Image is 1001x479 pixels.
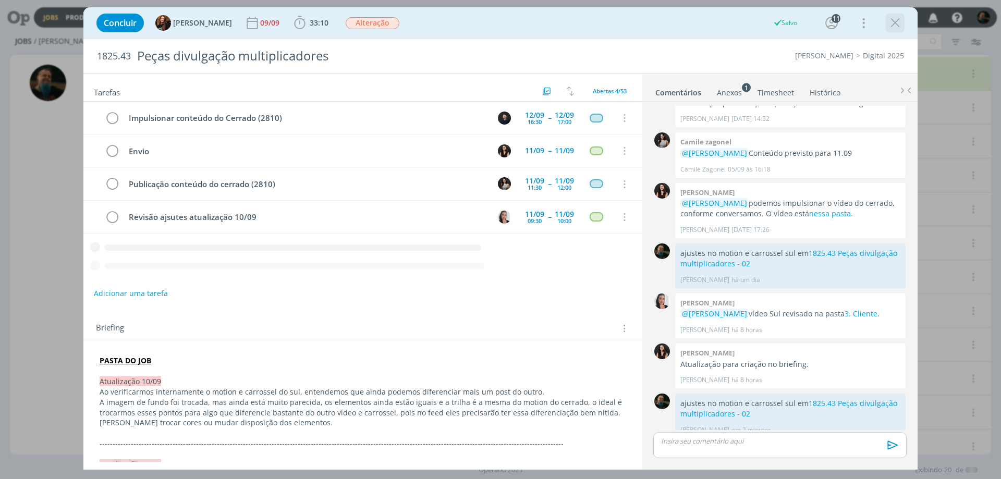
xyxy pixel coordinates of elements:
span: @[PERSON_NAME] [682,198,747,208]
span: Alteração [346,17,399,29]
img: arrow-down-up.svg [567,87,574,96]
span: há um dia [731,275,760,285]
span: Atualização 05/09 [100,459,161,469]
a: Comentários [655,83,702,98]
span: @[PERSON_NAME] [682,309,747,318]
div: 11/09 [555,177,574,185]
div: 12/09 [555,112,574,119]
div: Peças divulgação multiplicadores [133,43,564,69]
img: C [498,112,511,125]
span: -- [548,147,551,154]
img: I [654,183,670,199]
div: 11/09 [525,147,544,154]
a: Timesheet [757,83,795,98]
span: Tarefas [94,85,120,97]
p: -------------------------------------------------------------------------------------------------... [100,438,626,449]
span: há 8 horas [731,325,762,335]
sup: 1 [742,83,751,92]
img: M [654,243,670,259]
p: ajustes no motion e carrossel sul em [680,398,900,420]
p: [PERSON_NAME] [680,325,729,335]
p: [PERSON_NAME] [680,375,729,385]
button: C [496,176,512,192]
p: [PERSON_NAME] trocar cores ou mudar disposição dos elementos. [100,417,626,428]
a: nessa pasta. [809,208,853,218]
div: 11 [832,14,840,23]
button: Adicionar uma tarefa [93,284,168,303]
div: 11/09 [555,147,574,154]
img: C [498,177,511,190]
div: 12/09 [525,112,544,119]
span: [DATE] 17:26 [731,225,770,235]
div: 09/09 [260,19,282,27]
button: I [496,143,512,158]
img: C [654,293,670,309]
div: Impulsionar conteúdo do Cerrado (2810) [124,112,488,125]
p: podemos impulsionar o vídeo do cerrado, conforme conversamos. O vídeo está [680,198,900,219]
img: I [498,144,511,157]
p: [PERSON_NAME] [680,275,729,285]
span: -- [548,213,551,220]
div: 17:00 [557,119,571,125]
a: 1825.43 Peças divulgação multiplicadores - 02 [680,398,897,419]
div: 11/09 [555,211,574,218]
div: 12:00 [557,185,571,190]
button: 11 [823,15,840,31]
span: há 8 horas [731,375,762,385]
span: -- [548,180,551,188]
a: Digital 2025 [863,51,904,60]
b: Camile zagonel [680,137,731,146]
div: dialog [83,7,918,470]
div: 11:30 [528,185,542,190]
button: T[PERSON_NAME] [155,15,232,31]
button: C [496,110,512,126]
div: Revisão ajsutes atualização 10/09 [124,211,488,224]
span: em 2 minutos [731,425,771,435]
img: I [654,343,670,359]
span: 05/09 às 16:18 [728,165,771,174]
div: 16:30 [528,119,542,125]
img: C [654,132,670,148]
div: 10:00 [557,218,571,224]
button: 33:10 [291,15,331,31]
p: [PERSON_NAME] [680,114,729,124]
div: 11/09 [525,211,544,218]
p: Camile Zagonel [680,165,726,174]
span: 1825.43 [97,51,131,62]
p: vídeo Sul revisado na pasta . [680,309,900,319]
p: Ao verificarmos internamente o motion e carrossel do sul, entendemos que ainda podemos diferencia... [100,387,626,397]
a: PASTA DO JOB [100,355,151,365]
p: Atualização para criação no briefing. [680,359,900,370]
span: Briefing [96,322,124,335]
p: ajustes no motion e carrossel sul em [680,248,900,269]
a: 3. Cliente [845,309,877,318]
b: [PERSON_NAME] [680,188,735,197]
button: Concluir [96,14,144,32]
p: A imagem de fundo foi trocada, mas ainda está muito parecida, os elementos ainda estão iguais e a... [100,397,626,418]
p: [PERSON_NAME] [680,425,729,435]
span: [PERSON_NAME] [173,19,232,27]
span: 33:10 [310,18,328,28]
span: @[PERSON_NAME] [682,148,747,158]
button: Alteração [345,17,400,30]
b: [PERSON_NAME] [680,348,735,358]
p: Conteúdo previsto para 11.09 [680,148,900,158]
img: T [155,15,171,31]
span: [DATE] 14:52 [731,114,770,124]
div: Salvo [773,18,797,28]
div: Publicação conteúdo do cerrado (2810) [124,178,488,191]
button: C [496,209,512,225]
img: M [654,394,670,409]
div: Anexos [717,88,742,98]
span: Atualização 10/09 [100,376,161,386]
a: Histórico [809,83,841,98]
p: [PERSON_NAME] [680,225,729,235]
span: Concluir [104,19,137,27]
span: Abertas 4/53 [593,87,627,95]
a: [PERSON_NAME] [795,51,853,60]
div: 11/09 [525,177,544,185]
b: [PERSON_NAME] [680,298,735,308]
img: C [498,211,511,224]
a: 1825.43 Peças divulgação multiplicadores - 02 [680,248,897,268]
